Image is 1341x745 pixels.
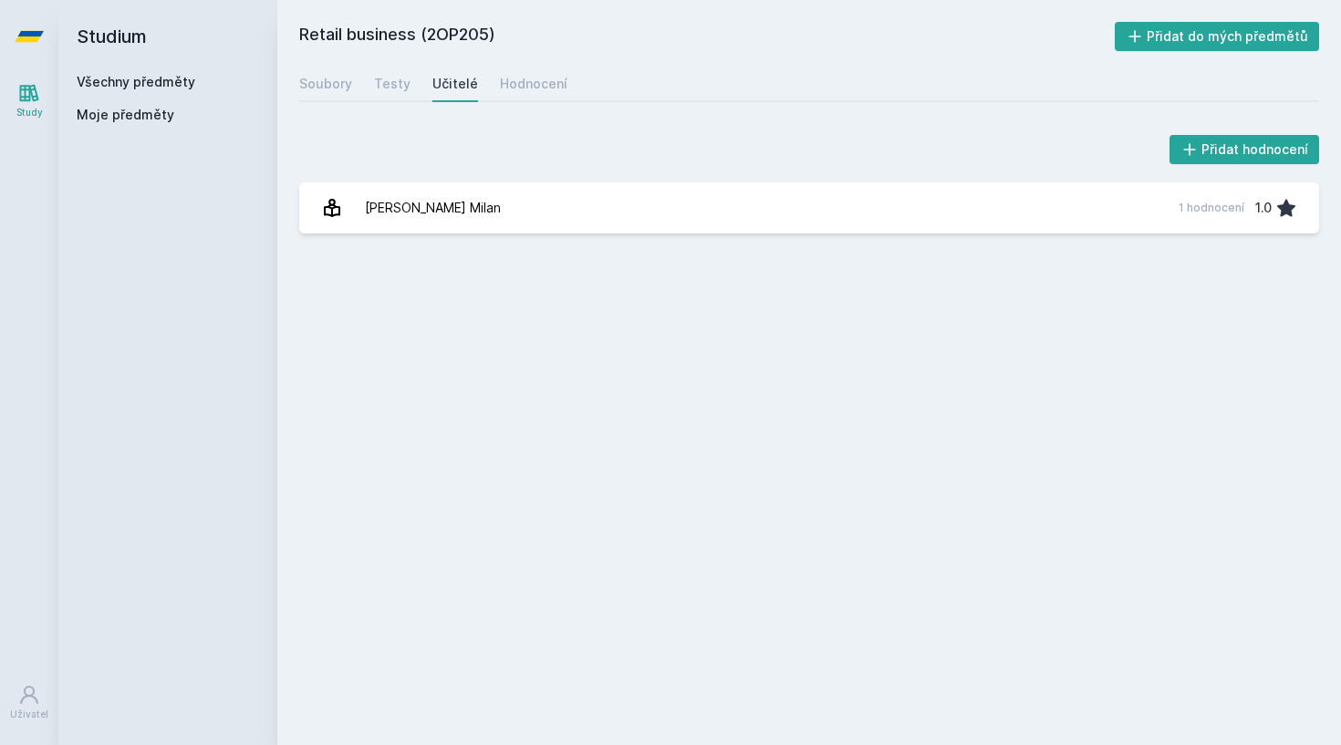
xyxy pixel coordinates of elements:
button: Přidat hodnocení [1169,135,1320,164]
a: Testy [374,66,411,102]
div: Study [16,106,43,119]
h2: Retail business (2OP205) [299,22,1115,51]
div: Soubory [299,75,352,93]
div: 1 hodnocení [1179,201,1244,215]
div: Testy [374,75,411,93]
span: Moje předměty [77,106,174,124]
a: Soubory [299,66,352,102]
a: Všechny předměty [77,74,195,89]
div: 1.0 [1255,190,1272,226]
div: [PERSON_NAME] Milan [365,190,501,226]
div: Učitelé [432,75,478,93]
a: Uživatel [4,675,55,730]
a: Učitelé [432,66,478,102]
div: Uživatel [10,708,48,721]
a: Study [4,73,55,129]
div: Hodnocení [500,75,567,93]
button: Přidat do mých předmětů [1115,22,1320,51]
a: Hodnocení [500,66,567,102]
a: [PERSON_NAME] Milan 1 hodnocení 1.0 [299,182,1319,233]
